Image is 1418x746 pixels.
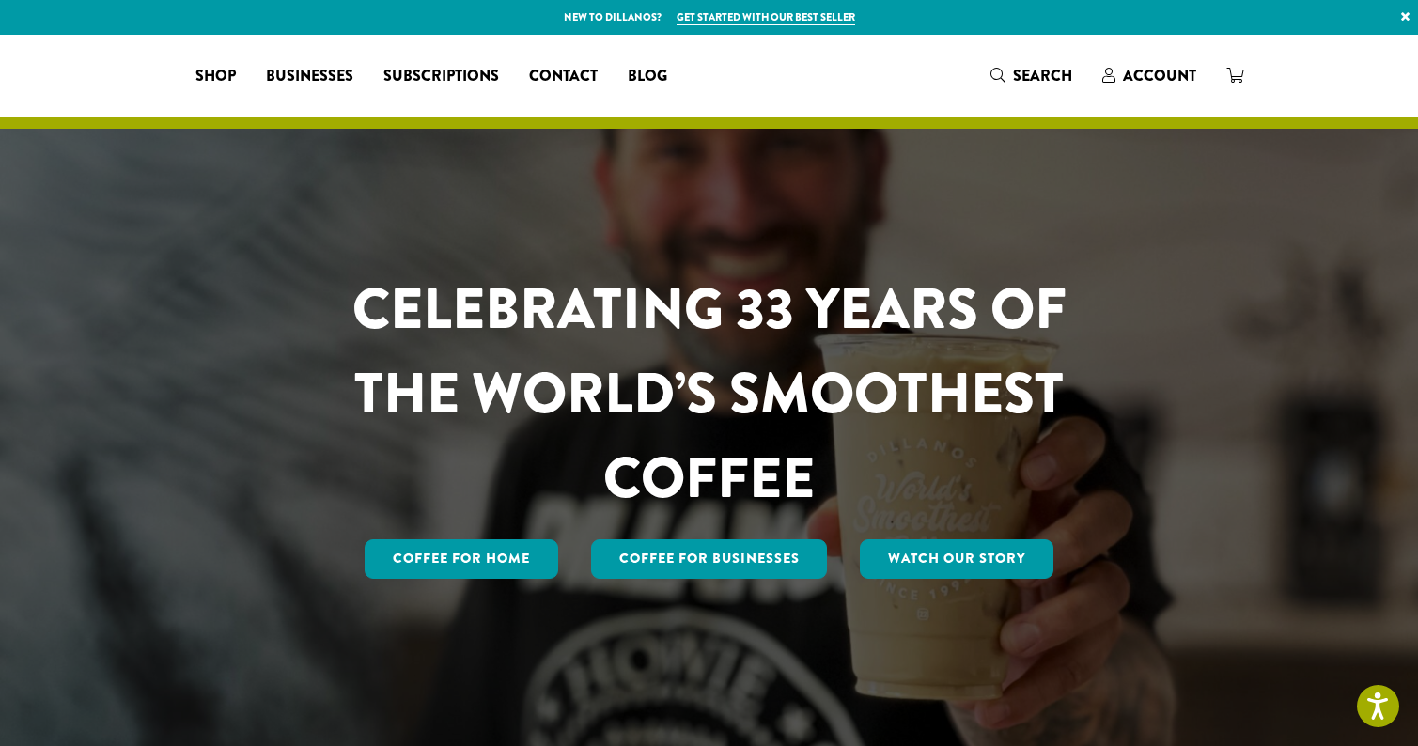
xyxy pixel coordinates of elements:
[677,9,855,25] a: Get started with our best seller
[1013,65,1072,86] span: Search
[297,267,1122,521] h1: CELEBRATING 33 YEARS OF THE WORLD’S SMOOTHEST COFFEE
[628,65,667,88] span: Blog
[975,60,1087,91] a: Search
[529,65,598,88] span: Contact
[365,539,558,579] a: Coffee for Home
[180,61,251,91] a: Shop
[195,65,236,88] span: Shop
[266,65,353,88] span: Businesses
[591,539,828,579] a: Coffee For Businesses
[383,65,499,88] span: Subscriptions
[1123,65,1196,86] span: Account
[860,539,1053,579] a: Watch Our Story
